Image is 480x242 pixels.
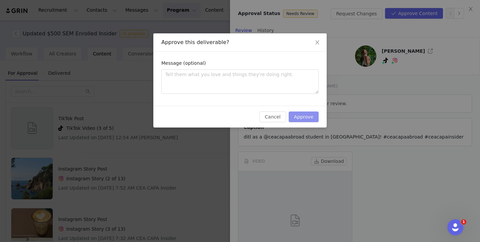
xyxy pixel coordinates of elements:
[289,111,319,122] button: Approve
[259,111,286,122] button: Cancel
[461,219,466,225] span: 1
[161,60,206,66] label: Message (optional)
[308,33,327,52] button: Close
[447,219,463,235] iframe: Intercom live chat
[161,39,319,46] div: Approve this deliverable?
[315,40,320,45] i: icon: close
